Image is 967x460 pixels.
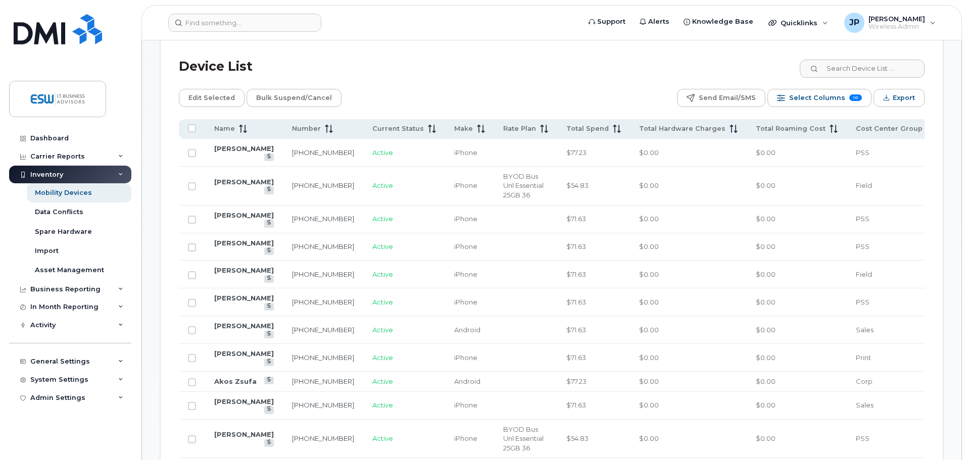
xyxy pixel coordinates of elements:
[264,359,274,366] a: View Last Bill
[639,270,659,278] span: $0.00
[676,12,760,32] a: Knowledge Base
[566,326,586,334] span: $71.63
[756,270,776,278] span: $0.00
[756,242,776,250] span: $0.00
[767,89,872,107] button: Select Columns 10
[566,401,586,409] span: $71.63
[849,17,859,29] span: JP
[292,377,354,385] a: [PHONE_NUMBER]
[633,12,676,32] a: Alerts
[214,377,257,385] a: Akos Zsufa
[856,377,873,385] span: Corp
[868,23,925,31] span: Wireless Admin
[856,181,872,189] span: Field
[837,13,943,33] div: Jon Plett
[214,144,274,152] a: [PERSON_NAME]
[214,124,235,133] span: Name
[566,242,586,250] span: $71.63
[214,430,274,438] a: [PERSON_NAME]
[454,401,477,409] span: iPhone
[292,353,354,362] a: [PHONE_NUMBER]
[856,215,869,223] span: PSS
[264,154,274,161] a: View Last Bill
[756,298,776,306] span: $0.00
[179,89,245,107] button: Edit Selected
[639,124,726,133] span: Total Hardware Charges
[566,148,587,157] span: $77.23
[566,124,609,133] span: Total Spend
[639,377,659,385] span: $0.00
[188,90,235,106] span: Edit Selected
[639,148,659,157] span: $0.00
[292,148,354,157] a: [PHONE_NUMBER]
[566,434,589,442] span: $54.83
[214,266,274,274] a: [PERSON_NAME]
[566,270,586,278] span: $71.63
[454,124,473,133] span: Make
[454,434,477,442] span: iPhone
[856,326,874,334] span: Sales
[566,215,586,223] span: $71.63
[214,322,274,330] a: [PERSON_NAME]
[372,181,393,189] span: Active
[639,298,659,306] span: $0.00
[699,90,756,106] span: Send Email/SMS
[292,434,354,442] a: [PHONE_NUMBER]
[264,406,274,414] a: View Last Bill
[503,172,544,199] span: BYOD Bus Unl Essential 25GB 36
[639,326,659,334] span: $0.00
[264,220,274,227] a: View Last Bill
[756,353,776,362] span: $0.00
[372,353,393,362] span: Active
[582,12,633,32] a: Support
[264,186,274,194] a: View Last Bill
[214,178,274,186] a: [PERSON_NAME]
[168,14,321,32] input: Find something...
[893,90,915,106] span: Export
[692,17,753,27] span: Knowledge Base
[789,90,845,106] span: Select Columns
[639,215,659,223] span: $0.00
[849,94,862,101] span: 10
[372,148,393,157] span: Active
[292,181,354,189] a: [PHONE_NUMBER]
[264,331,274,338] a: View Last Bill
[372,270,393,278] span: Active
[179,54,253,80] div: Device List
[372,434,393,442] span: Active
[256,90,332,106] span: Bulk Suspend/Cancel
[677,89,765,107] button: Send Email/SMS
[214,294,274,302] a: [PERSON_NAME]
[214,211,274,219] a: [PERSON_NAME]
[756,326,776,334] span: $0.00
[454,181,477,189] span: iPhone
[372,242,393,250] span: Active
[856,298,869,306] span: PSS
[639,181,659,189] span: $0.00
[781,19,817,27] span: Quicklinks
[454,326,480,334] span: Android
[372,298,393,306] span: Active
[372,215,393,223] span: Active
[566,377,587,385] span: $77.23
[454,270,477,278] span: iPhone
[292,401,354,409] a: [PHONE_NUMBER]
[856,148,869,157] span: PSS
[214,397,274,405] a: [PERSON_NAME]
[214,239,274,247] a: [PERSON_NAME]
[566,298,586,306] span: $71.63
[292,270,354,278] a: [PHONE_NUMBER]
[856,434,869,442] span: PSS
[264,439,274,447] a: View Last Bill
[372,326,393,334] span: Active
[454,377,480,385] span: Android
[639,434,659,442] span: $0.00
[756,124,826,133] span: Total Roaming Cost
[800,60,925,78] input: Search Device List ...
[214,349,274,357] a: [PERSON_NAME]
[454,215,477,223] span: iPhone
[454,242,477,250] span: iPhone
[247,89,342,107] button: Bulk Suspend/Cancel
[454,148,477,157] span: iPhone
[648,17,669,27] span: Alerts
